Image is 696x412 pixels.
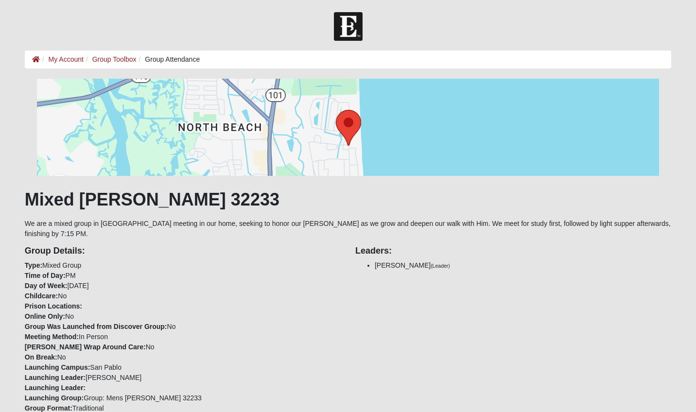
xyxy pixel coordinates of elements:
[25,343,146,351] strong: [PERSON_NAME] Wrap Around Care:
[25,374,86,381] strong: Launching Leader:
[25,384,86,392] strong: Launching Leader:
[25,363,90,371] strong: Launching Campus:
[25,323,167,330] strong: Group Was Launched from Discover Group:
[137,54,200,65] li: Group Attendance
[25,261,42,269] strong: Type:
[25,292,58,300] strong: Childcare:
[49,55,84,63] a: My Account
[25,353,57,361] strong: On Break:
[355,246,671,257] h4: Leaders:
[25,333,79,341] strong: Meeting Method:
[92,55,137,63] a: Group Toolbox
[25,282,68,290] strong: Day of Week:
[25,302,82,310] strong: Prison Locations:
[334,12,363,41] img: Church of Eleven22 Logo
[25,189,671,210] h1: Mixed [PERSON_NAME] 32233
[25,272,66,279] strong: Time of Day:
[25,246,341,257] h4: Group Details:
[431,263,450,269] small: (Leader)
[25,312,65,320] strong: Online Only:
[375,260,671,271] li: [PERSON_NAME]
